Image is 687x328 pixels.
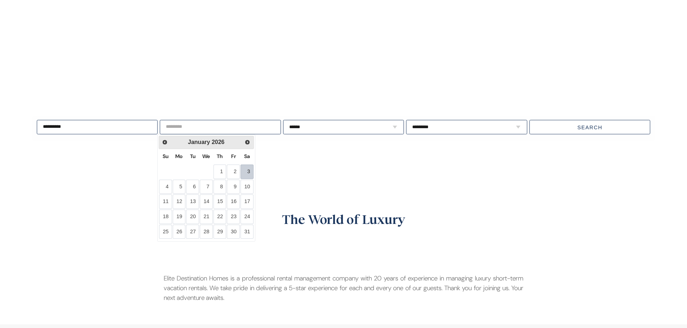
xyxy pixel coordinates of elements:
span: Next [245,139,250,145]
span: Wednesday [202,153,210,159]
a: 4 [159,180,172,194]
a: 3 [241,165,254,179]
a: 15 [213,194,226,209]
button: Search [529,120,650,134]
a: 28 [200,225,213,239]
span: Prev [162,139,168,145]
a: 6 [186,180,199,194]
a: 20 [186,210,199,224]
a: Prev [160,137,170,147]
a: 9 [227,180,240,194]
a: 5 [173,180,186,194]
span: 2026 [212,139,225,145]
a: 29 [213,225,226,239]
a: 26 [173,225,186,239]
a: 16 [227,194,240,209]
a: 30 [227,225,240,239]
a: 8 [213,180,226,194]
span: Saturday [244,153,250,159]
a: 7 [200,180,213,194]
a: 31 [241,225,254,239]
a: 25 [159,225,172,239]
span: Thursday [217,153,223,159]
a: 11 [159,194,172,209]
a: 21 [200,210,213,224]
a: 17 [241,194,254,209]
p: The World of Luxury [164,209,524,229]
a: 1 [213,165,226,179]
span: Sunday [163,153,168,159]
a: 13 [186,194,199,209]
a: 19 [173,210,186,224]
a: 24 [241,210,254,224]
span: Tuesday [190,153,195,159]
span: Monday [175,153,182,159]
a: 14 [200,194,213,209]
span: Elite Destination Homes is a professional rental management company with 20 years of experience i... [164,274,524,302]
a: 10 [241,180,254,194]
a: 22 [213,210,226,224]
span: Friday [231,153,236,159]
a: 27 [186,225,199,239]
span: January [188,139,210,145]
a: 18 [159,210,172,224]
a: 12 [173,194,186,209]
a: Next [242,137,253,147]
a: 23 [227,210,240,224]
span: Live well, travel often. [34,92,192,110]
a: 2 [227,165,240,179]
